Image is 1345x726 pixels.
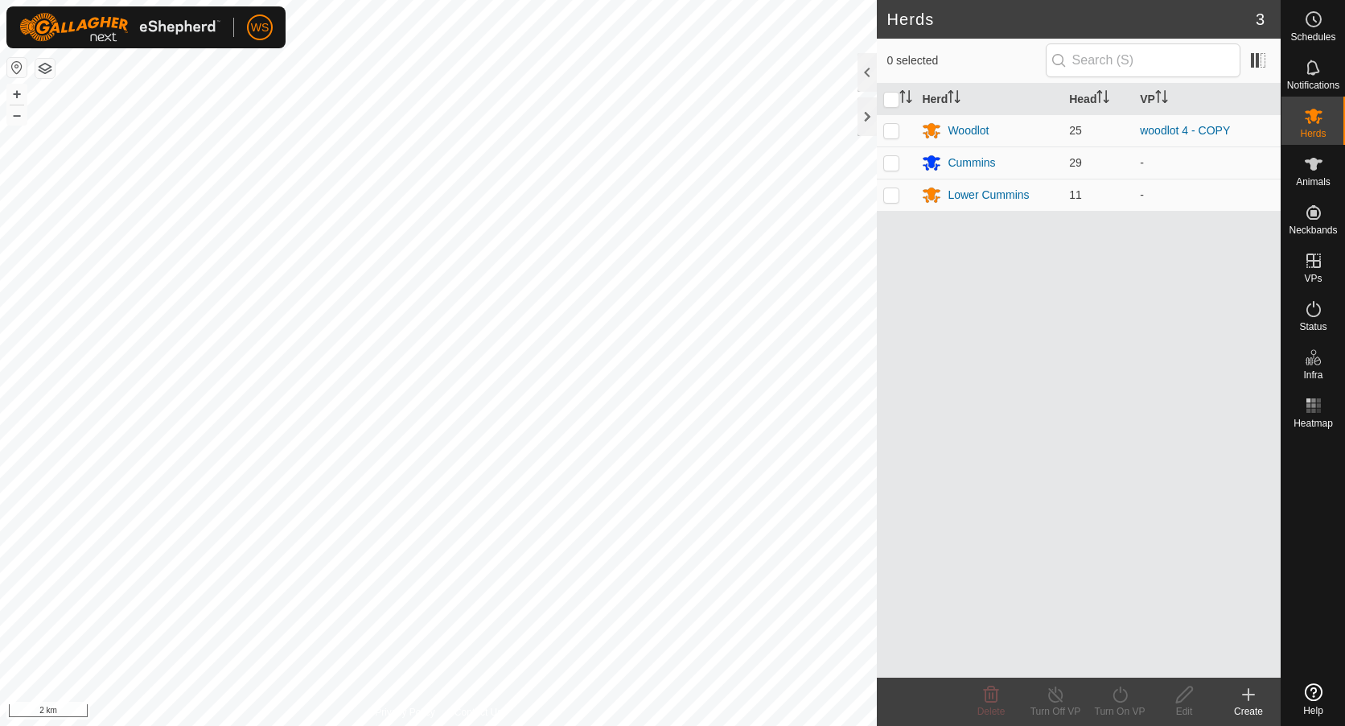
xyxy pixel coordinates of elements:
span: Herds [1300,129,1326,138]
div: Edit [1152,704,1216,719]
div: Woodlot [948,122,989,139]
p-sorticon: Activate to sort [1096,93,1109,105]
div: Turn Off VP [1023,704,1088,719]
span: Help [1303,706,1323,716]
span: 3 [1256,7,1265,31]
span: Delete [977,706,1006,717]
span: 0 selected [886,52,1045,69]
span: Notifications [1287,80,1339,90]
span: Schedules [1290,32,1335,42]
img: Gallagher Logo [19,13,220,42]
input: Search (S) [1046,43,1240,77]
td: - [1133,179,1281,211]
th: VP [1133,84,1281,115]
button: Reset Map [7,58,27,77]
a: Contact Us [455,705,502,720]
span: Animals [1296,177,1331,187]
a: Privacy Policy [375,705,435,720]
a: woodlot 4 - COPY [1140,124,1230,137]
th: Herd [915,84,1063,115]
span: Infra [1303,370,1322,380]
h2: Herds [886,10,1255,29]
span: WS [251,19,269,36]
th: Head [1063,84,1133,115]
button: – [7,105,27,125]
p-sorticon: Activate to sort [1155,93,1168,105]
p-sorticon: Activate to sort [948,93,960,105]
span: Heatmap [1294,419,1333,428]
div: Turn On VP [1088,704,1152,719]
span: VPs [1304,274,1322,283]
td: - [1133,146,1281,179]
span: Status [1299,322,1326,332]
p-sorticon: Activate to sort [899,93,912,105]
button: + [7,85,27,104]
div: Create [1216,704,1281,719]
a: Help [1281,677,1345,722]
span: Neckbands [1289,225,1337,235]
span: 11 [1069,188,1082,201]
span: 25 [1069,124,1082,137]
button: Map Layers [35,59,55,78]
div: Cummins [948,155,995,171]
div: Lower Cummins [948,187,1029,204]
span: 29 [1069,156,1082,169]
